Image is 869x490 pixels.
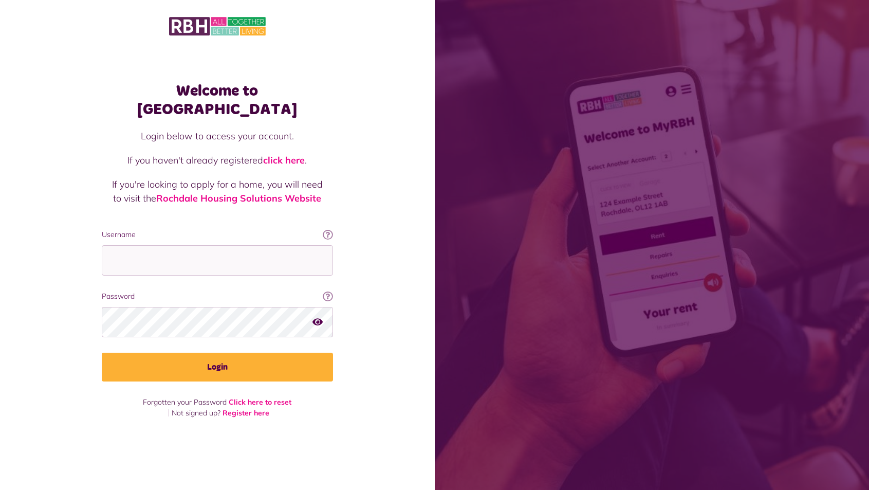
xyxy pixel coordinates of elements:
[156,192,321,204] a: Rochdale Housing Solutions Website
[169,15,266,37] img: MyRBH
[223,408,269,418] a: Register here
[102,229,333,240] label: Username
[172,408,220,418] span: Not signed up?
[102,291,333,302] label: Password
[143,397,227,407] span: Forgotten your Password
[112,129,323,143] p: Login below to access your account.
[102,82,333,119] h1: Welcome to [GEOGRAPHIC_DATA]
[112,153,323,167] p: If you haven't already registered .
[263,154,305,166] a: click here
[229,397,291,407] a: Click here to reset
[112,177,323,205] p: If you're looking to apply for a home, you will need to visit the
[102,353,333,382] button: Login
